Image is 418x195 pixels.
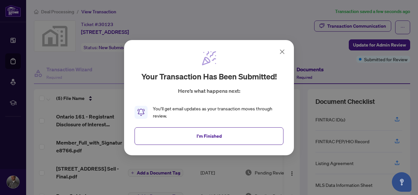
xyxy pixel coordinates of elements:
[178,87,240,95] p: Here’s what happens next:
[135,127,283,145] button: I'm Finished
[197,131,222,141] span: I'm Finished
[392,172,411,192] button: Open asap
[141,71,277,82] h2: Your transaction has been submitted!
[153,105,283,119] div: You’ll get email updates as your transaction moves through review.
